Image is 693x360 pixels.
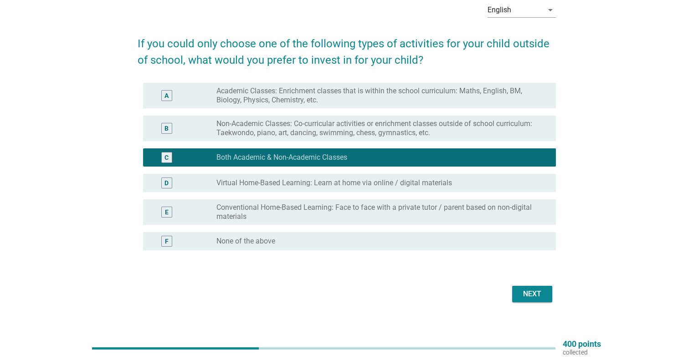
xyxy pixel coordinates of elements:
div: B [164,124,169,133]
label: Academic Classes: Enrichment classes that is within the school curriculum: Maths, English, BM, Bi... [216,86,541,105]
div: F [165,237,169,246]
label: Both Academic & Non-Academic Classes [216,153,347,162]
label: Virtual Home-Based Learning: Learn at home via online / digital materials [216,178,452,188]
div: Next [519,289,545,299]
i: arrow_drop_down [545,5,556,15]
div: D [164,178,169,188]
div: A [164,91,169,101]
div: E [165,208,169,217]
div: English [488,6,511,14]
p: collected [563,348,601,356]
div: C [164,153,169,162]
button: Next [512,286,552,302]
label: Conventional Home-Based Learning: Face to face with a private tutor / parent based on non-digital... [216,203,541,221]
h2: If you could only choose one of the following types of activities for your child outside of schoo... [138,26,556,68]
label: None of the above [216,237,275,246]
p: 400 points [563,340,601,348]
label: Non-Academic Classes: Co-curricular activities or enrichment classes outside of school curriculum... [216,119,541,137]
